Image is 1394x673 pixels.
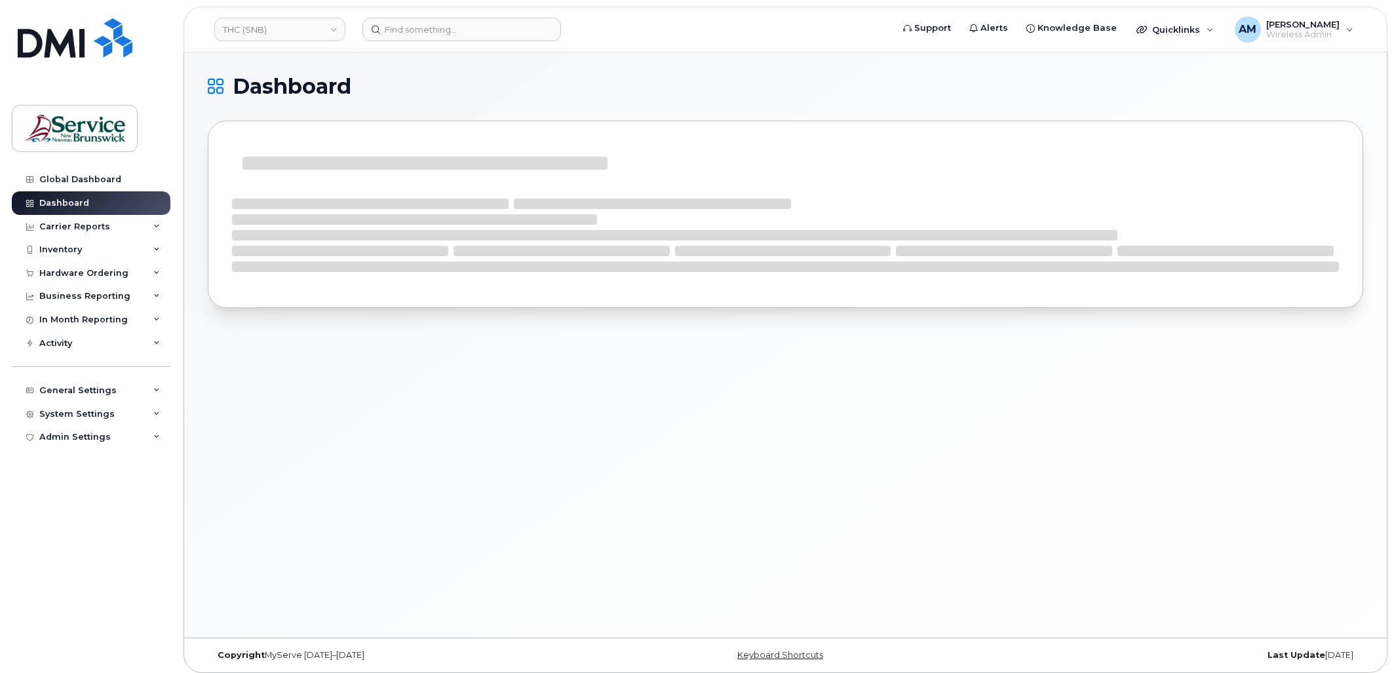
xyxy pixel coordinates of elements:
[978,650,1363,661] div: [DATE]
[737,650,823,660] a: Keyboard Shortcuts
[218,650,265,660] strong: Copyright
[233,77,351,96] span: Dashboard
[1268,650,1325,660] strong: Last Update
[208,650,593,661] div: MyServe [DATE]–[DATE]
